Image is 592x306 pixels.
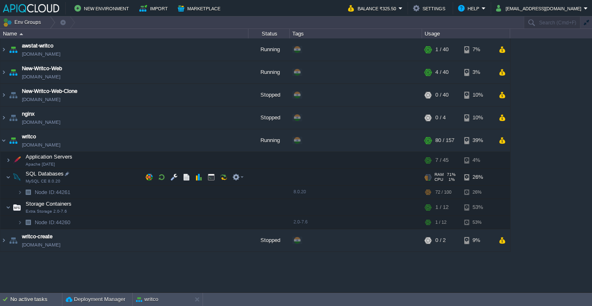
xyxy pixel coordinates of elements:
img: AMDAwAAAACH5BAEAAAAALAAAAAABAAEAAAICRAEAOw== [0,229,7,251]
img: AMDAwAAAACH5BAEAAAAALAAAAAABAAEAAAICRAEAOw== [6,152,11,168]
img: AMDAwAAAACH5BAEAAAAALAAAAAABAAEAAAICRAEAOw== [11,152,23,168]
img: AMDAwAAAACH5BAEAAAAALAAAAAABAAEAAAICRAEAOw== [7,229,19,251]
a: New-Writco-Web-Clone [22,87,77,95]
a: awstat-writco [22,42,53,50]
img: AMDAwAAAACH5BAEAAAAALAAAAAABAAEAAAICRAEAOw== [6,199,11,216]
div: 26% [464,169,491,185]
a: SQL DatabasesMySQL CE 8.0.20 [25,171,65,177]
div: Running [248,129,290,152]
div: 26% [464,186,491,199]
button: writco [136,295,158,304]
div: 39% [464,129,491,152]
span: 44260 [34,219,72,226]
div: 7 / 45 [435,152,449,168]
div: Tags [290,29,422,38]
span: 8.0.20 [294,189,306,194]
div: 4 / 40 [435,61,449,83]
a: Node ID:44260 [34,219,72,226]
span: RAM [434,172,444,177]
button: New Environment [74,3,131,13]
div: Stopped [248,84,290,106]
div: Running [248,61,290,83]
button: Balance ₹325.50 [348,3,399,13]
span: CPU [434,177,443,182]
img: APIQCloud [3,4,59,12]
img: AMDAwAAAACH5BAEAAAAALAAAAAABAAEAAAICRAEAOw== [7,61,19,83]
span: 71% [447,172,456,177]
img: AMDAwAAAACH5BAEAAAAALAAAAAABAAEAAAICRAEAOw== [22,186,34,199]
div: Running [248,38,290,61]
img: AMDAwAAAACH5BAEAAAAALAAAAAABAAEAAAICRAEAOw== [17,186,22,199]
div: No active tasks [10,293,62,306]
button: [EMAIL_ADDRESS][DOMAIN_NAME] [496,3,584,13]
span: SQL Databases [25,170,65,177]
a: [DOMAIN_NAME] [22,141,60,149]
span: MySQL CE 8.0.20 [26,179,60,184]
div: Stopped [248,107,290,129]
div: 53% [464,199,491,216]
img: AMDAwAAAACH5BAEAAAAALAAAAAABAAEAAAICRAEAOw== [17,216,22,229]
span: 2.0-7.6 [294,219,308,224]
img: AMDAwAAAACH5BAEAAAAALAAAAAABAAEAAAICRAEAOw== [7,129,19,152]
div: 0 / 2 [435,229,446,251]
img: AMDAwAAAACH5BAEAAAAALAAAAAABAAEAAAICRAEAOw== [19,33,23,35]
div: Stopped [248,229,290,251]
div: 0 / 40 [435,84,449,106]
div: 10% [464,107,491,129]
a: [DOMAIN_NAME] [22,50,60,58]
div: 53% [464,216,491,229]
div: 80 / 157 [435,129,454,152]
button: Settings [413,3,448,13]
button: Deployment Manager [66,295,125,304]
img: AMDAwAAAACH5BAEAAAAALAAAAAABAAEAAAICRAEAOw== [0,129,7,152]
div: 72 / 100 [435,186,451,199]
div: Status [249,29,289,38]
img: AMDAwAAAACH5BAEAAAAALAAAAAABAAEAAAICRAEAOw== [7,107,19,129]
div: 7% [464,38,491,61]
span: Extra Storage 2.0-7.6 [26,209,67,214]
div: 1 / 12 [435,199,449,216]
div: 3% [464,61,491,83]
span: Node ID: [35,219,56,225]
img: AMDAwAAAACH5BAEAAAAALAAAAAABAAEAAAICRAEAOw== [0,107,7,129]
div: 0 / 4 [435,107,446,129]
button: Env Groups [3,17,44,28]
img: AMDAwAAAACH5BAEAAAAALAAAAAABAAEAAAICRAEAOw== [7,84,19,106]
div: 1 / 40 [435,38,449,61]
img: AMDAwAAAACH5BAEAAAAALAAAAAABAAEAAAICRAEAOw== [6,169,11,185]
span: Node ID: [35,189,56,195]
span: Storage Containers [25,200,73,207]
a: Application ServersApache [DATE] [25,154,74,160]
a: writco [22,133,36,141]
button: Marketplace [178,3,223,13]
img: AMDAwAAAACH5BAEAAAAALAAAAAABAAEAAAICRAEAOw== [0,84,7,106]
a: Storage ContainersExtra Storage 2.0-7.6 [25,201,73,207]
span: Apache [DATE] [26,162,55,167]
a: New-Writco-Web [22,64,62,73]
img: AMDAwAAAACH5BAEAAAAALAAAAAABAAEAAAICRAEAOw== [22,216,34,229]
div: 4% [464,152,491,168]
div: 9% [464,229,491,251]
span: 44261 [34,189,72,196]
a: writco-create [22,232,53,241]
img: AMDAwAAAACH5BAEAAAAALAAAAAABAAEAAAICRAEAOw== [0,61,7,83]
button: Import [139,3,170,13]
a: nginx [22,110,35,118]
a: [DOMAIN_NAME] [22,118,60,126]
div: 10% [464,84,491,106]
a: Node ID:44261 [34,189,72,196]
img: AMDAwAAAACH5BAEAAAAALAAAAAABAAEAAAICRAEAOw== [7,38,19,61]
img: AMDAwAAAACH5BAEAAAAALAAAAAABAAEAAAICRAEAOw== [11,169,23,185]
img: AMDAwAAAACH5BAEAAAAALAAAAAABAAEAAAICRAEAOw== [0,38,7,61]
div: 1 / 12 [435,216,446,229]
a: [DOMAIN_NAME] [22,95,60,104]
a: [DOMAIN_NAME] [22,241,60,249]
div: Usage [423,29,510,38]
span: 1% [446,177,455,182]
